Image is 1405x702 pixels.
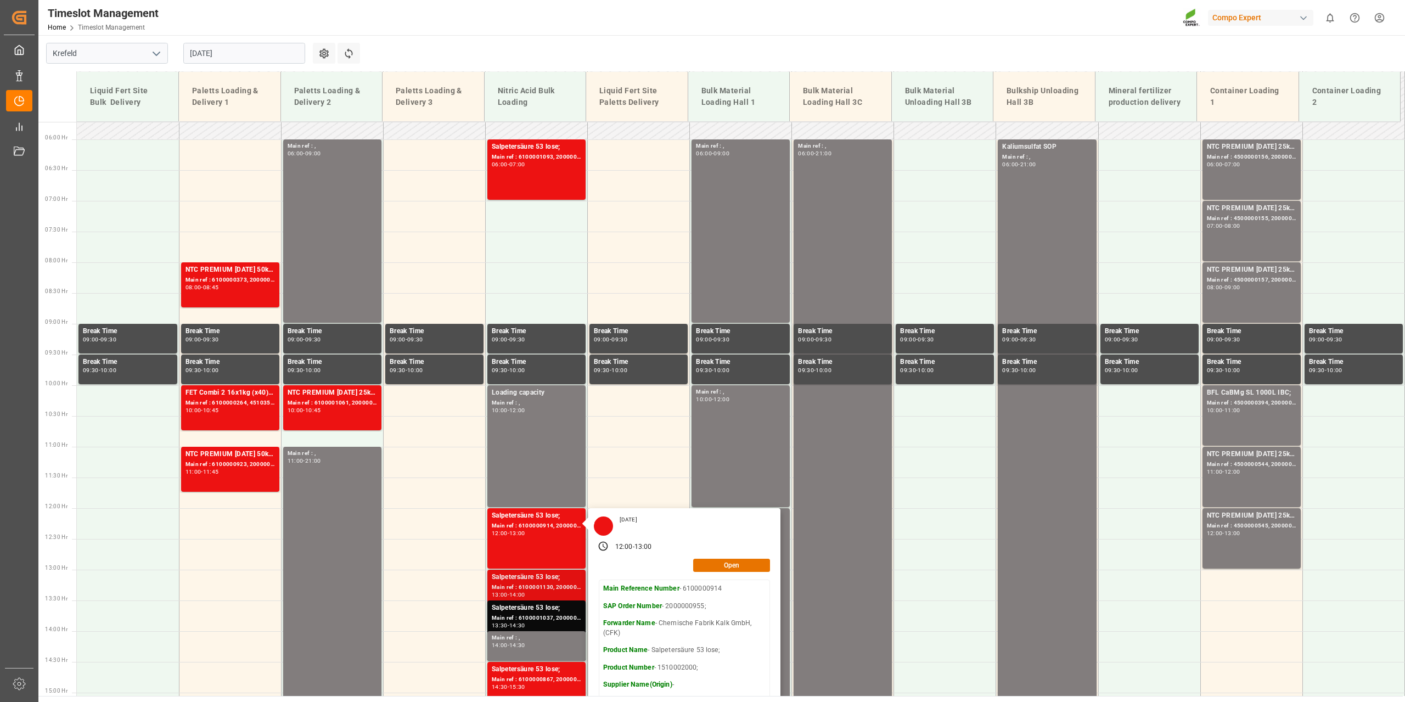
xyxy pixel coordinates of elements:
div: 09:30 [1224,337,1240,342]
div: 11:00 [288,458,304,463]
div: 06:00 [492,162,508,167]
div: Main ref : 6100001093, 2000001003; [492,153,581,162]
div: Break Time [900,357,990,368]
div: Break Time [1207,357,1296,368]
div: Liquid Fert Site Paletts Delivery [595,81,679,113]
div: 09:30 [100,337,116,342]
div: Break Time [1105,326,1194,337]
div: Main ref : , [798,142,887,151]
div: 09:30 [611,337,627,342]
div: 06:00 [288,151,304,156]
p: - 1510002000; [603,663,766,673]
div: 09:30 [696,368,712,373]
div: - [406,368,407,373]
span: 13:30 Hr [45,596,68,602]
span: 08:30 Hr [45,288,68,294]
div: Break Time [1002,357,1092,368]
div: - [99,368,100,373]
div: 10:00 [696,397,712,402]
div: Break Time [288,326,377,337]
div: 09:30 [1122,337,1138,342]
div: Paletts Loading & Delivery 1 [188,81,272,113]
div: Main ref : , [288,142,377,151]
div: - [99,337,100,342]
span: 11:30 Hr [45,473,68,479]
div: Salpetersäure 53 lose; [492,142,581,153]
div: 10:00 [1207,408,1223,413]
div: Main ref : , [492,398,581,408]
span: 08:00 Hr [45,257,68,263]
div: - [1222,469,1224,474]
div: - [303,151,305,156]
div: - [1120,337,1122,342]
div: Main ref : , [696,387,785,397]
div: - [1325,337,1327,342]
div: 10:00 [918,368,934,373]
p: - Salpetersäure 53 lose; [603,645,766,655]
div: 09:00 [1105,337,1121,342]
div: Main ref : 4500000394, 2000000310; [1207,398,1296,408]
div: - [712,397,713,402]
div: NTC PREMIUM [DATE] 25kg (x42) INT; [1207,142,1296,153]
div: Kaliumsulfat SOP [1002,142,1092,153]
div: Loading capacity [492,387,581,398]
div: 21:00 [305,458,321,463]
div: Main ref : 6100001037, 2000000978; [492,614,581,623]
div: Break Time [83,326,173,337]
div: Nitric Acid Bulk Loading [493,81,577,113]
span: 14:30 Hr [45,657,68,663]
div: 09:30 [83,368,99,373]
div: 09:30 [288,368,304,373]
div: Break Time [594,357,683,368]
div: Main ref : , [492,633,581,643]
div: - [712,337,713,342]
div: 07:00 [509,162,525,167]
div: 09:30 [1020,337,1036,342]
div: 09:30 [509,337,525,342]
p: - Chemische Fabrik Kalk GmbH, (CFK) [603,619,766,638]
div: Break Time [798,326,887,337]
div: 10:00 [816,368,831,373]
div: - [814,337,816,342]
div: 08:45 [203,285,219,290]
div: - [303,368,305,373]
div: 10:45 [305,408,321,413]
div: 12:00 [509,408,525,413]
div: 14:30 [509,643,525,648]
div: - [1325,368,1327,373]
strong: Product Number [603,664,654,671]
div: 09:30 [713,337,729,342]
div: 10:00 [713,368,729,373]
div: Break Time [900,326,990,337]
div: 09:30 [816,337,831,342]
div: Break Time [1105,357,1194,368]
div: 15:30 [509,684,525,689]
div: 13:30 [492,623,508,628]
div: Main ref : 4500000155, 2000000004; [1207,214,1296,223]
a: Home [48,24,66,31]
div: Main ref : 6100001130, 2000001018; [492,583,581,592]
div: Bulk Material Unloading Hall 3B [901,81,985,113]
div: - [201,408,203,413]
div: - [508,337,509,342]
div: Main ref : , [696,142,785,151]
div: - [508,623,509,628]
div: 09:00 [305,151,321,156]
div: 09:30 [594,368,610,373]
div: 11:45 [203,469,219,474]
div: NTC PREMIUM [DATE] 50kg (x25) INT MTO; [186,265,275,276]
div: NTC PREMIUM [DATE] 50kg (x25) INT MTO; [186,449,275,460]
div: Break Time [1002,326,1092,337]
div: - [1222,531,1224,536]
div: 06:00 [798,151,814,156]
div: [DATE] [616,516,641,524]
div: - [1222,223,1224,228]
div: 10:00 [186,408,201,413]
div: - [1222,408,1224,413]
div: - [1018,162,1020,167]
div: Break Time [83,357,173,368]
div: - [406,337,407,342]
div: - [1222,162,1224,167]
div: Main ref : 6100000373, 2000000192;2000000168; 2000000192; [186,276,275,285]
button: Compo Expert [1208,7,1318,28]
